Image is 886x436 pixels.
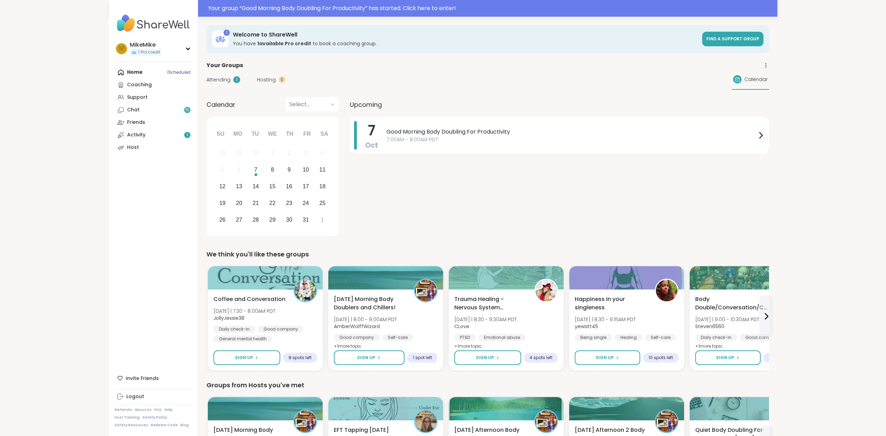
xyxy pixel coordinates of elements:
[232,162,246,177] div: Not available Monday, October 6th, 2025
[321,215,324,224] div: 1
[386,136,756,143] span: 7:00AM - 8:00AM PDT
[253,198,259,208] div: 21
[656,411,677,432] img: AmberWolffWizard
[575,295,647,312] span: Happiness in your singleness
[286,215,292,224] div: 30
[288,148,291,158] div: 2
[215,212,230,227] div: Choose Sunday, October 26th, 2025
[115,407,132,412] a: Referrals
[695,323,724,330] b: Steven6560
[257,76,276,84] span: Hosting
[214,145,331,228] div: month 2025-10
[695,295,768,312] span: Body Double/Conversation/Chill
[530,355,552,360] span: 4 spots left
[740,334,785,341] div: Good company
[115,91,192,104] a: Support
[334,295,406,312] span: [DATE] Morning Body Doublers and Chillers!
[219,182,226,191] div: 12
[115,11,192,35] img: ShareWell Nav Logo
[279,76,285,83] div: 0
[303,215,309,224] div: 31
[304,148,307,158] div: 3
[232,196,246,211] div: Choose Monday, October 20th, 2025
[254,165,257,174] div: 7
[213,335,272,342] div: General mental health
[115,415,140,420] a: Host Training
[282,126,297,142] div: Th
[415,280,437,301] img: AmberWolffWizard
[282,212,297,227] div: Choose Thursday, October 30th, 2025
[236,148,242,158] div: 29
[115,104,192,116] a: Chat15
[237,165,241,174] div: 6
[127,81,152,88] div: Coaching
[233,76,240,83] div: 1
[269,198,276,208] div: 22
[115,423,148,428] a: Safety Resources
[454,323,469,330] b: CLove
[315,146,330,161] div: Not available Saturday, October 4th, 2025
[126,393,144,400] div: Logout
[295,411,316,432] img: AmberWolffWizard
[298,212,313,227] div: Choose Friday, October 31st, 2025
[454,350,521,365] button: Sign Up
[656,280,677,301] img: yewatt45
[319,165,326,174] div: 11
[315,212,330,227] div: Choose Saturday, November 1st, 2025
[282,162,297,177] div: Choose Thursday, October 9th, 2025
[645,334,676,341] div: Self-care
[282,196,297,211] div: Choose Thursday, October 23rd, 2025
[213,126,228,142] div: Su
[315,179,330,194] div: Choose Saturday, October 18th, 2025
[299,126,315,142] div: Fr
[232,146,246,161] div: Not available Monday, September 29th, 2025
[303,198,309,208] div: 24
[478,334,526,341] div: Emotional abuse
[127,144,139,151] div: Host
[265,196,280,211] div: Choose Wednesday, October 22nd, 2025
[303,182,309,191] div: 17
[213,326,255,333] div: Daily check-in
[695,334,737,341] div: Daily check-in
[298,179,313,194] div: Choose Friday, October 17th, 2025
[334,323,380,330] b: AmberWolffWizard
[476,355,494,361] span: Sign Up
[286,182,292,191] div: 16
[321,148,324,158] div: 4
[248,126,263,142] div: Tu
[454,316,517,323] span: [DATE] | 8:30 - 9:30AM PDT
[716,355,734,361] span: Sign Up
[236,215,242,224] div: 27
[236,198,242,208] div: 20
[386,128,756,136] span: Good Morning Body Doubling For Productivity
[219,215,226,224] div: 26
[215,162,230,177] div: Not available Sunday, October 5th, 2025
[535,280,557,301] img: CLove
[315,162,330,177] div: Choose Saturday, October 11th, 2025
[334,350,405,365] button: Sign Up
[115,116,192,129] a: Friends
[142,415,167,420] a: Safety Policy
[248,212,263,227] div: Choose Tuesday, October 28th, 2025
[127,132,146,138] div: Activity
[382,334,413,341] div: Self-care
[224,30,230,36] div: 1
[253,182,259,191] div: 14
[695,316,759,323] span: [DATE] | 9:00 - 10:30AM PDT
[115,390,192,403] a: Logout
[265,146,280,161] div: Not available Wednesday, October 1st, 2025
[185,107,189,113] span: 15
[235,355,253,361] span: Sign Up
[230,126,245,142] div: Mo
[187,132,188,138] span: 1
[221,165,224,174] div: 5
[649,355,673,360] span: 10 spots left
[127,119,145,126] div: Friends
[269,182,276,191] div: 15
[115,79,192,91] a: Coaching
[286,198,292,208] div: 23
[319,198,326,208] div: 25
[368,121,375,140] span: 7
[282,179,297,194] div: Choose Thursday, October 16th, 2025
[206,249,769,259] div: We think you'll like these groups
